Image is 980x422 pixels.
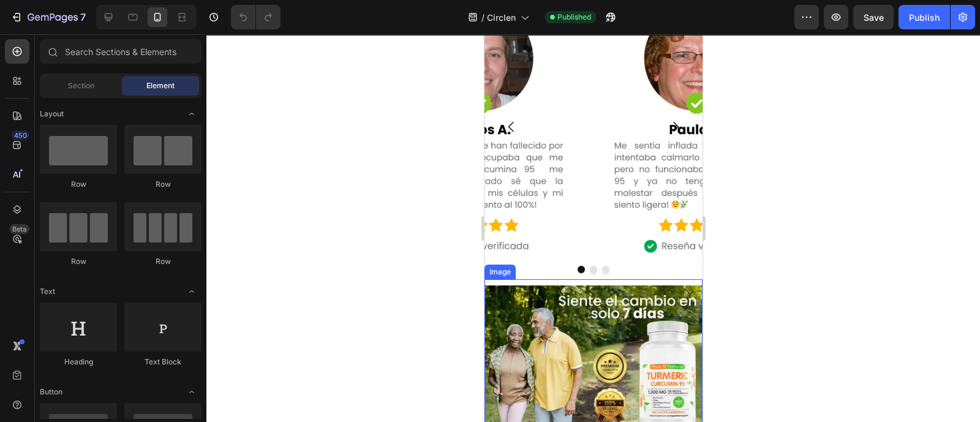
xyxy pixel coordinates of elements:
span: Button [40,386,62,398]
span: Toggle open [182,382,202,402]
button: 7 [5,5,91,29]
span: Layout [40,108,64,119]
span: Published [557,12,591,23]
span: Text [40,286,55,297]
div: Row [124,256,202,267]
p: 7 [80,10,86,24]
button: Save [853,5,894,29]
div: Text Block [124,356,202,367]
button: Dot [105,232,113,239]
div: Beta [9,224,29,234]
span: Save [864,12,884,23]
div: Image [2,232,29,243]
button: Dot [93,232,100,239]
span: Toggle open [182,104,202,124]
div: Row [124,179,202,190]
span: Element [146,80,175,91]
div: Undo/Redo [231,5,281,29]
button: Publish [899,5,950,29]
span: / [481,11,484,24]
button: Carousel Next Arrow [174,75,208,110]
div: 450 [12,130,29,140]
div: Row [40,179,117,190]
span: Section [68,80,94,91]
span: Circlen [487,11,516,24]
button: Dot [118,232,125,239]
div: Heading [40,356,117,367]
iframe: Design area [484,34,703,422]
input: Search Sections & Elements [40,39,202,64]
div: Publish [909,11,940,24]
div: Row [40,256,117,267]
span: Toggle open [182,282,202,301]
